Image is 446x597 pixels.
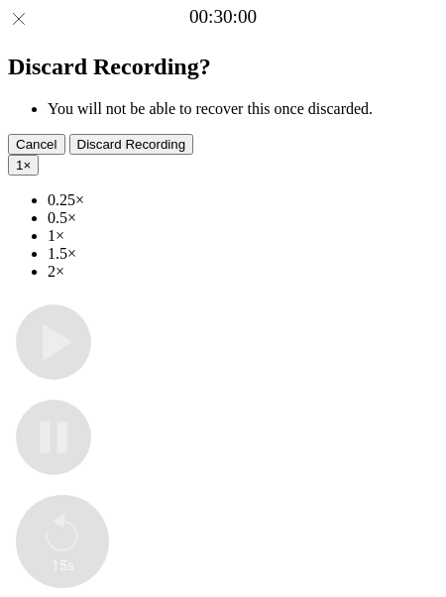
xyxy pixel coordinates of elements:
[16,158,23,173] span: 1
[48,209,438,227] li: 0.5×
[48,191,438,209] li: 0.25×
[48,100,438,118] li: You will not be able to recover this once discarded.
[48,245,438,263] li: 1.5×
[8,155,39,176] button: 1×
[8,134,65,155] button: Cancel
[69,134,194,155] button: Discard Recording
[189,6,257,28] a: 00:30:00
[8,54,438,80] h2: Discard Recording?
[48,263,438,281] li: 2×
[48,227,438,245] li: 1×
